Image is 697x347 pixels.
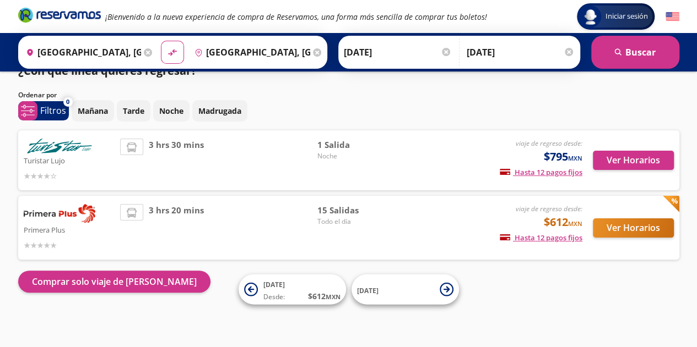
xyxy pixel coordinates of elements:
span: 3 hrs 20 mins [149,204,204,251]
em: viaje de regreso desde: [516,139,582,148]
p: Filtros [40,104,66,117]
small: MXN [568,219,582,228]
input: Buscar Origen [21,38,142,66]
span: Hasta 12 pagos fijos [500,233,582,243]
em: ¡Bienvenido a la nueva experiencia de compra de Reservamos, una forma más sencilla de comprar tus... [105,12,487,22]
button: Buscar [591,36,679,69]
button: [DATE] [352,274,459,305]
p: Ordenar por [18,90,57,100]
span: $612 [544,214,582,230]
button: 0Filtros [18,101,69,120]
button: Madrugada [192,100,247,122]
button: Comprar solo viaje de [PERSON_NAME] [18,271,210,293]
button: Tarde [117,100,150,122]
button: English [666,10,679,24]
button: [DATE]Desde:$612MXN [239,274,346,305]
span: $ 612 [308,290,341,302]
em: viaje de regreso desde: [516,204,582,213]
input: Opcional [467,38,575,66]
p: Tarde [123,105,144,117]
p: Primera Plus [24,223,115,236]
span: 3 hrs 30 mins [149,139,204,182]
small: MXN [326,293,341,301]
span: 0 [66,97,69,107]
i: Brand Logo [18,7,101,23]
small: MXN [568,154,582,162]
a: Brand Logo [18,7,101,26]
img: Turistar Lujo [24,139,95,153]
input: Elegir Fecha [344,38,452,66]
p: Turistar Lujo [24,153,115,167]
span: Hasta 12 pagos fijos [500,167,582,177]
p: Madrugada [198,105,241,117]
span: [DATE] [263,280,285,289]
button: Mañana [72,100,114,122]
input: Buscar Destino [190,38,310,66]
span: Desde: [263,292,285,302]
span: 15 Salidas [317,204,394,217]
img: Primera Plus [24,204,95,223]
span: [DATE] [357,285,379,295]
span: $795 [544,148,582,165]
button: Ver Horarios [593,218,674,238]
button: Noche [153,100,190,122]
p: Mañana [78,105,108,117]
p: Noche [159,105,183,117]
span: 1 Salida [317,139,394,151]
span: Iniciar sesión [601,11,652,22]
span: Noche [317,151,394,161]
span: Todo el día [317,217,394,227]
button: Ver Horarios [593,151,674,170]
